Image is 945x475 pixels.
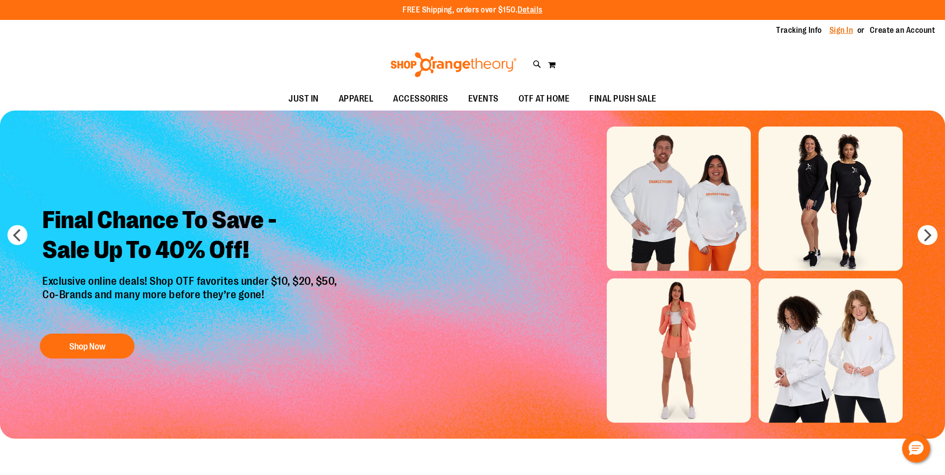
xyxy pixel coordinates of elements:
span: ACCESSORIES [393,88,448,110]
h2: Final Chance To Save - Sale Up To 40% Off! [35,198,347,275]
a: EVENTS [458,88,509,111]
span: FINAL PUSH SALE [589,88,657,110]
button: Shop Now [40,334,135,358]
span: APPAREL [339,88,374,110]
a: Final Chance To Save -Sale Up To 40% Off! Exclusive online deals! Shop OTF favorites under $10, $... [35,198,347,363]
p: Exclusive online deals! Shop OTF favorites under $10, $20, $50, Co-Brands and many more before th... [35,275,347,324]
button: next [918,225,938,245]
a: FINAL PUSH SALE [579,88,667,111]
a: Create an Account [870,25,936,36]
span: JUST IN [288,88,319,110]
img: Shop Orangetheory [389,52,518,77]
a: Tracking Info [776,25,822,36]
a: JUST IN [278,88,329,111]
p: FREE Shipping, orders over $150. [403,4,542,16]
a: Details [518,5,542,14]
a: OTF AT HOME [509,88,580,111]
button: Hello, have a question? Let’s chat. [902,435,930,463]
a: Sign In [829,25,853,36]
a: ACCESSORIES [383,88,458,111]
button: prev [7,225,27,245]
a: APPAREL [329,88,384,111]
span: EVENTS [468,88,499,110]
span: OTF AT HOME [519,88,570,110]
